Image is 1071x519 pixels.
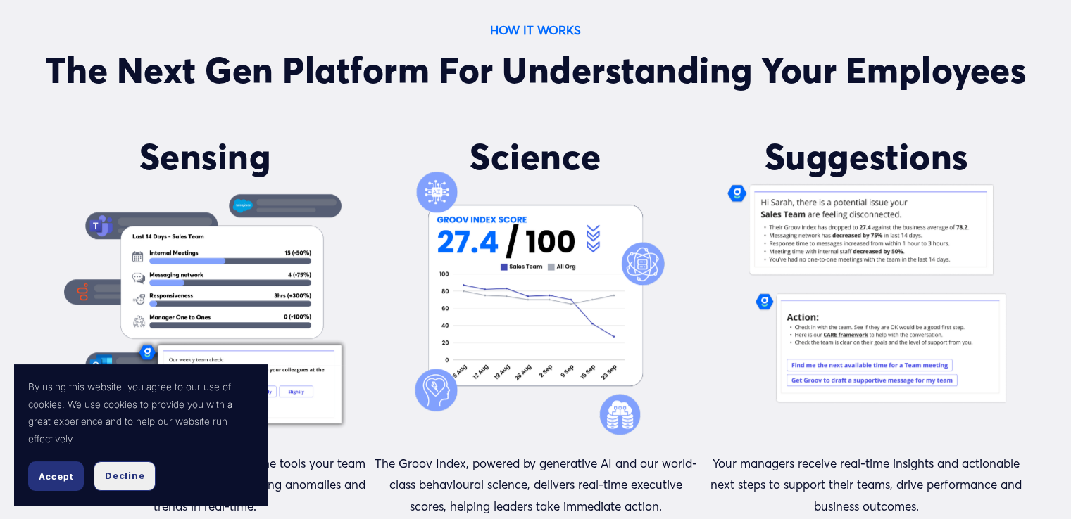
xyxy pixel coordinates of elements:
button: Decline [94,461,156,491]
h2: Suggestions [746,135,987,178]
h2: The Next Gen Platform For Understanding Your Employees [44,49,1028,91]
button: Accept [28,461,84,491]
p: By using this website, you agree to our use of cookies. We use cookies to provide you with a grea... [28,378,253,447]
p: The Groov Index, powered by generative AI and our world-class behavioural science, delivers real-... [374,453,697,518]
p: Your managers receive real-time insights and actionable next steps to support their teams, drive ... [705,453,1028,518]
p: Groov automatically ingests data from the tools your team uses daily, spotting patterns and ident... [44,453,367,518]
strong: HOW IT WORKS [490,23,581,37]
h2: Sensing [84,135,325,178]
span: Decline [105,470,144,482]
section: Cookie banner [14,364,268,505]
h2: Science [415,135,656,178]
span: Accept [39,471,73,482]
